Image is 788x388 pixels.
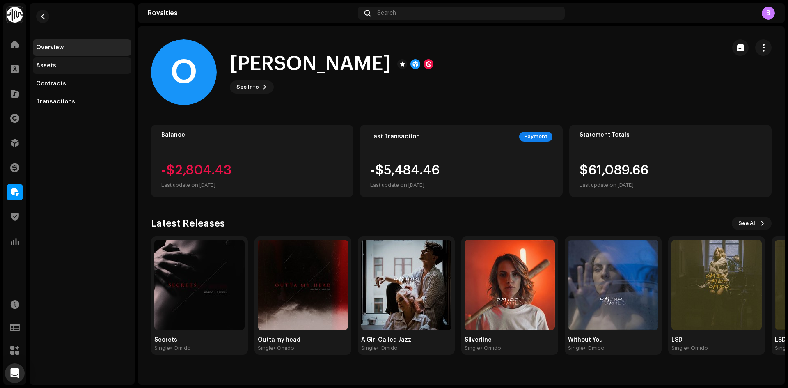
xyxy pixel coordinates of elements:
div: Single [154,345,170,351]
div: Single [568,345,584,351]
div: B [762,7,775,20]
span: See All [738,215,757,232]
re-m-nav-item: Overview [33,39,131,56]
div: Last update on [DATE] [580,180,648,190]
div: Contracts [36,80,66,87]
div: Outta my head [258,337,348,343]
re-m-nav-item: Transactions [33,94,131,110]
re-o-card-value: Statement Totals [569,125,772,197]
button: See Info [230,80,274,94]
div: Single [258,345,273,351]
span: Search [377,10,396,16]
re-m-nav-item: Assets [33,57,131,74]
re-m-nav-item: Contracts [33,76,131,92]
div: • Omido [687,345,708,351]
div: Assets [36,62,56,69]
div: • Omido [170,345,191,351]
div: LSD [671,337,762,343]
div: • Omido [584,345,605,351]
re-o-card-value: Balance [151,125,353,197]
div: Single [465,345,480,351]
div: Last Transaction [370,133,420,140]
div: • Omido [377,345,398,351]
h3: Latest Releases [151,217,225,230]
img: 2d74dfcf-3c77-4042-9ad6-d63f488db007 [258,240,348,330]
div: Payment [519,132,552,142]
div: Last update on [DATE] [370,180,440,190]
img: 0f74c21f-6d1c-4dbc-9196-dbddad53419e [7,7,23,23]
div: Royalties [148,10,355,16]
img: 37bded12-4869-4e1e-be67-0a741e4e5c8a [361,240,451,330]
button: See All [732,217,772,230]
img: b96082ff-e7e9-431e-be71-c10c94f7eee7 [568,240,658,330]
div: Transactions [36,99,75,105]
div: • Omido [273,345,294,351]
div: Statement Totals [580,132,761,138]
img: 2fdcbcdb-51eb-4a6c-9474-c7e533a487d4 [465,240,555,330]
div: Single [671,345,687,351]
img: 26b57dad-b5fb-46a3-9a4a-49ecd58e1ac6 [671,240,762,330]
div: • Omido [480,345,501,351]
div: Silverline [465,337,555,343]
h1: [PERSON_NAME] [230,51,391,77]
span: See Info [236,79,259,95]
div: Secrets [154,337,245,343]
div: Last update on [DATE] [161,180,232,190]
div: Single [361,345,377,351]
div: A Girl Called Jazz [361,337,451,343]
div: Open Intercom Messenger [5,363,25,383]
div: Balance [161,132,343,138]
img: 40a7083d-bae5-4777-8186-9a89aa352008 [154,240,245,330]
div: Without You [568,337,658,343]
div: O [151,39,217,105]
div: Overview [36,44,64,51]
